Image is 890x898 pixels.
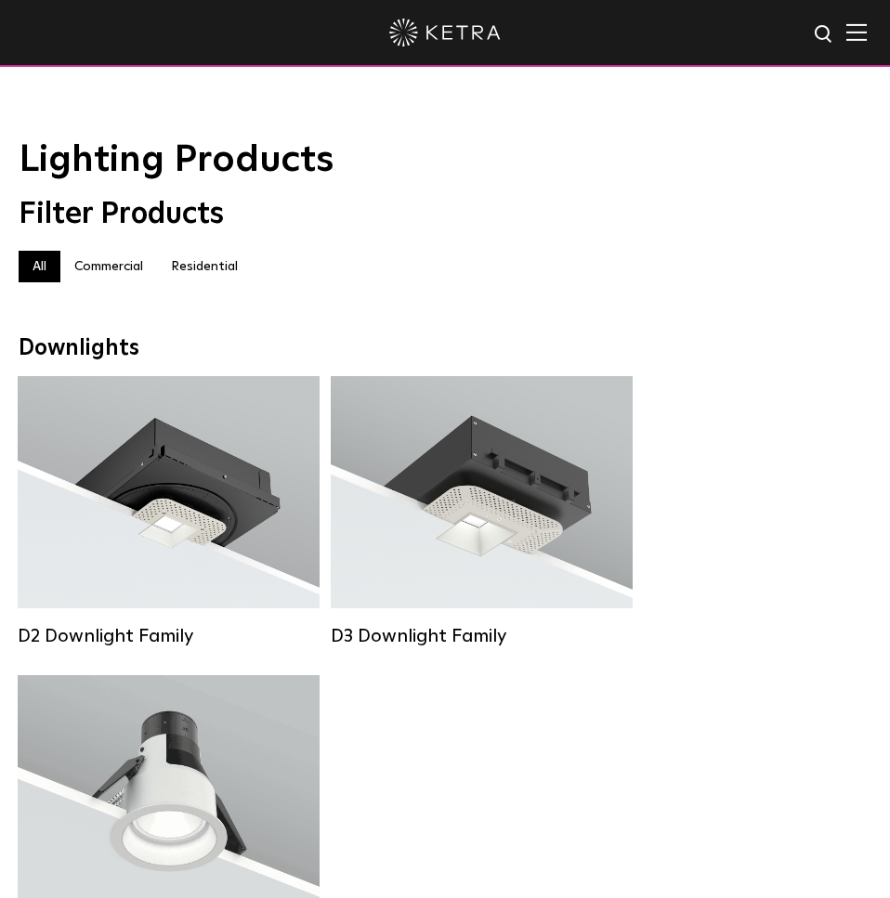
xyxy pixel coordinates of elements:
div: D2 Downlight Family [18,625,320,647]
div: Downlights [19,335,871,362]
img: ketra-logo-2019-white [389,19,501,46]
img: search icon [813,23,836,46]
img: Hamburger%20Nav.svg [846,23,867,41]
label: Commercial [60,251,157,282]
span: Lighting Products [19,141,334,178]
div: D3 Downlight Family [331,625,633,647]
a: D2 Downlight Family Lumen Output:1200Colors:White / Black / Gloss Black / Silver / Bronze / Silve... [18,376,320,647]
label: Residential [157,251,252,282]
div: Filter Products [19,197,871,232]
label: All [19,251,60,282]
a: D3 Downlight Family Lumen Output:700 / 900 / 1100Colors:White / Black / Silver / Bronze / Paintab... [331,376,633,647]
